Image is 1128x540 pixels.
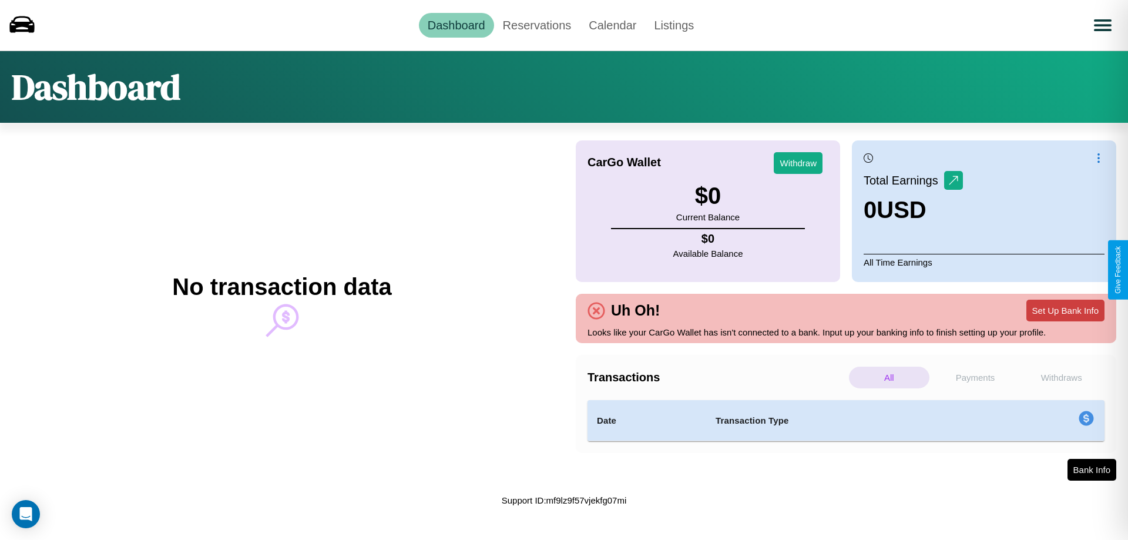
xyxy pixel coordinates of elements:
[864,254,1104,270] p: All Time Earnings
[676,209,740,225] p: Current Balance
[864,197,963,223] h3: 0 USD
[645,13,703,38] a: Listings
[673,232,743,246] h4: $ 0
[935,367,1016,388] p: Payments
[172,274,391,300] h2: No transaction data
[1086,9,1119,42] button: Open menu
[605,302,666,319] h4: Uh Oh!
[502,492,627,508] p: Support ID: mf9lz9f57vjekfg07mi
[580,13,645,38] a: Calendar
[849,367,929,388] p: All
[1021,367,1102,388] p: Withdraws
[1067,459,1116,481] button: Bank Info
[587,371,846,384] h4: Transactions
[864,170,944,191] p: Total Earnings
[716,414,982,428] h4: Transaction Type
[12,63,180,111] h1: Dashboard
[676,183,740,209] h3: $ 0
[774,152,822,174] button: Withdraw
[12,500,40,528] div: Open Intercom Messenger
[597,414,697,428] h4: Date
[419,13,494,38] a: Dashboard
[587,400,1104,441] table: simple table
[587,156,661,169] h4: CarGo Wallet
[494,13,580,38] a: Reservations
[587,324,1104,340] p: Looks like your CarGo Wallet has isn't connected to a bank. Input up your banking info to finish ...
[1114,246,1122,294] div: Give Feedback
[1026,300,1104,321] button: Set Up Bank Info
[673,246,743,261] p: Available Balance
